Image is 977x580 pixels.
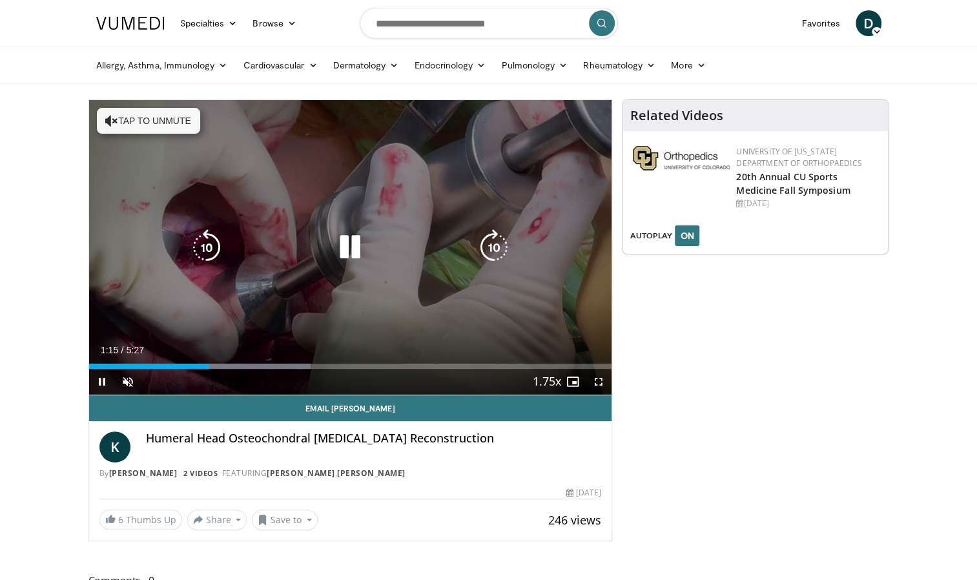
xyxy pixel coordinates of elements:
[89,395,612,421] a: Email [PERSON_NAME]
[856,10,881,36] a: D
[534,369,560,395] button: Playback Rate
[99,431,130,462] a: K
[99,468,602,479] div: By FEATURING ,
[633,146,730,171] img: 355603a8-37da-49b6-856f-e00d7e9307d3.png.150x105_q85_autocrop_double_scale_upscale_version-0.2.png
[118,513,123,526] span: 6
[89,369,115,395] button: Pause
[337,468,406,479] a: [PERSON_NAME]
[89,364,612,369] div: Progress Bar
[267,468,335,479] a: [PERSON_NAME]
[560,369,586,395] button: Enable picture-in-picture mode
[187,510,247,530] button: Share
[109,468,178,479] a: [PERSON_NAME]
[101,345,118,355] span: 1:15
[360,8,618,39] input: Search topics, interventions
[121,345,124,355] span: /
[493,52,575,78] a: Pulmonology
[96,17,165,30] img: VuMedi Logo
[548,512,601,528] span: 246 views
[89,100,612,395] video-js: Video Player
[566,487,601,499] div: [DATE]
[172,10,245,36] a: Specialties
[630,230,672,242] span: AUTOPLAY
[663,52,713,78] a: More
[252,510,318,530] button: Save to
[115,369,141,395] button: Unmute
[736,146,861,169] a: University of [US_STATE] Department of Orthopaedics
[406,52,493,78] a: Endocrinology
[630,108,723,123] h4: Related Videos
[235,52,325,78] a: Cardiovascular
[146,431,602,446] h4: Humeral Head Osteochondral [MEDICAL_DATA] Reconstruction
[245,10,304,36] a: Browse
[325,52,407,78] a: Dermatology
[586,369,612,395] button: Fullscreen
[575,52,663,78] a: Rheumatology
[794,10,848,36] a: Favorites
[675,225,699,246] button: ON
[97,108,200,134] button: Tap to unmute
[736,171,850,196] a: 20th Annual CU Sports Medicine Fall Symposium
[99,510,182,530] a: 6 Thumbs Up
[88,52,236,78] a: Allergy, Asthma, Immunology
[736,198,878,209] div: [DATE]
[127,345,144,355] span: 5:27
[180,468,222,479] a: 2 Videos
